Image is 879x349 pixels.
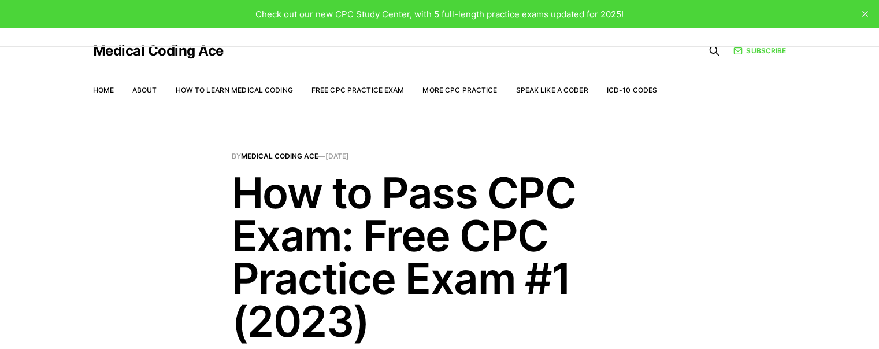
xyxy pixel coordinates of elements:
h1: How to Pass CPC Exam: Free CPC Practice Exam #1 (2023) [232,171,648,343]
span: By — [232,153,648,160]
a: Medical Coding Ace [241,152,318,160]
a: Medical Coding Ace [93,44,224,58]
a: Subscribe [733,45,786,56]
a: Home [93,86,114,94]
time: [DATE] [325,152,349,160]
iframe: portal-trigger [691,292,879,349]
span: Check out our new CPC Study Center, with 5 full-length practice exams updated for 2025! [255,9,624,20]
a: Free CPC Practice Exam [311,86,405,94]
button: close [856,5,874,23]
a: How to Learn Medical Coding [176,86,293,94]
a: More CPC Practice [422,86,497,94]
a: Speak Like a Coder [516,86,588,94]
a: ICD-10 Codes [607,86,657,94]
a: About [132,86,157,94]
